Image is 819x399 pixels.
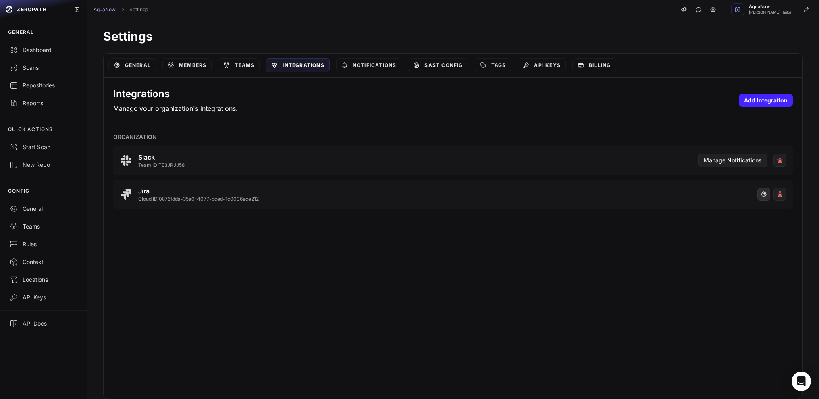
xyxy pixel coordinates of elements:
div: Start Scan [10,143,77,151]
button: Manage Notifications [698,154,767,167]
a: Teams [218,58,260,72]
div: General [10,205,77,213]
nav: breadcrumb [94,6,148,13]
div: Reports [10,99,77,107]
a: Billing [572,58,616,72]
a: Tags [475,58,511,72]
a: AquaNow [94,6,116,13]
div: API Keys [10,293,77,301]
div: Repositories [10,81,77,89]
span: AquaNow [749,4,792,9]
span: Manage Notifications [704,156,762,164]
p: GENERAL [8,29,34,35]
p: CONFIG [8,188,29,194]
a: Notifications [336,58,402,72]
h3: Organization [113,133,793,141]
p: Team ID: TE3JRJJ58 [138,162,185,168]
a: API Keys [518,58,566,72]
div: Dashboard [10,46,77,54]
div: Context [10,258,77,266]
div: Open Intercom Messenger [792,372,811,391]
div: Teams [10,222,77,231]
h1: Settings [103,29,803,44]
a: ZEROPATH [3,3,67,16]
a: Members [162,58,212,72]
a: General [108,58,156,72]
a: SAST Config [408,58,468,72]
div: API Docs [10,320,77,328]
a: Integrations [266,58,329,72]
h3: Slack [138,152,185,162]
div: Rules [10,240,77,248]
p: Manage your organization's integrations. [113,104,238,113]
div: Locations [10,276,77,284]
span: ZEROPATH [17,6,47,13]
a: Settings [129,6,148,13]
button: Add Integration [739,94,793,107]
p: QUICK ACTIONS [8,126,53,133]
p: Cloud ID: 0876fdda-35a0-4077-bced-1c0006ece212 [138,196,259,202]
svg: chevron right, [120,7,125,12]
h2: Integrations [113,87,238,100]
h3: Jira [138,186,259,196]
div: Scans [10,64,77,72]
span: [PERSON_NAME] Tailor [749,10,792,15]
div: New Repo [10,161,77,169]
